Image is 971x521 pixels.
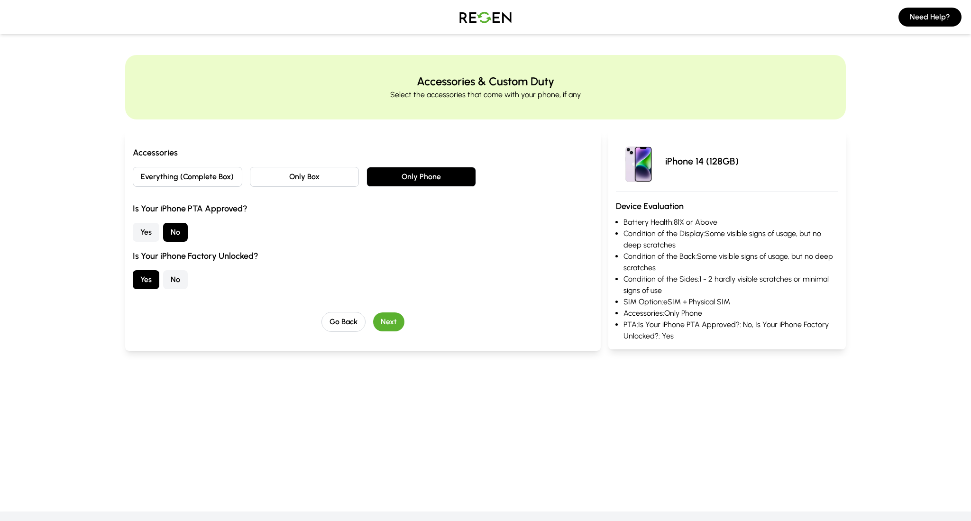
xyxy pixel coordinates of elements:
[616,200,838,213] h3: Device Evaluation
[133,249,593,263] h3: Is Your iPhone Factory Unlocked?
[623,319,838,342] li: PTA: Is Your iPhone PTA Approved?: No, Is Your iPhone Factory Unlocked?: Yes
[133,202,593,215] h3: Is Your iPhone PTA Approved?
[133,167,242,187] button: Everything (Complete Box)
[623,228,838,251] li: Condition of the Display: Some visible signs of usage, but no deep scratches
[321,312,366,332] button: Go Back
[163,270,188,289] button: No
[133,270,159,289] button: Yes
[623,296,838,308] li: SIM Option: eSIM + Physical SIM
[452,4,519,30] img: Logo
[417,74,554,89] h2: Accessories & Custom Duty
[390,89,581,101] p: Select the accessories that come with your phone, if any
[373,312,404,331] button: Next
[623,251,838,274] li: Condition of the Back: Some visible signs of usage, but no deep scratches
[133,146,593,159] h3: Accessories
[623,274,838,296] li: Condition of the Sides: 1 - 2 hardly visible scratches or minimal signs of use
[250,167,359,187] button: Only Box
[623,308,838,319] li: Accessories: Only Phone
[163,223,188,242] button: No
[616,138,661,184] img: iPhone 14
[665,155,739,168] p: iPhone 14 (128GB)
[623,217,838,228] li: Battery Health: 81% or Above
[133,223,159,242] button: Yes
[366,167,476,187] button: Only Phone
[898,8,962,27] button: Need Help?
